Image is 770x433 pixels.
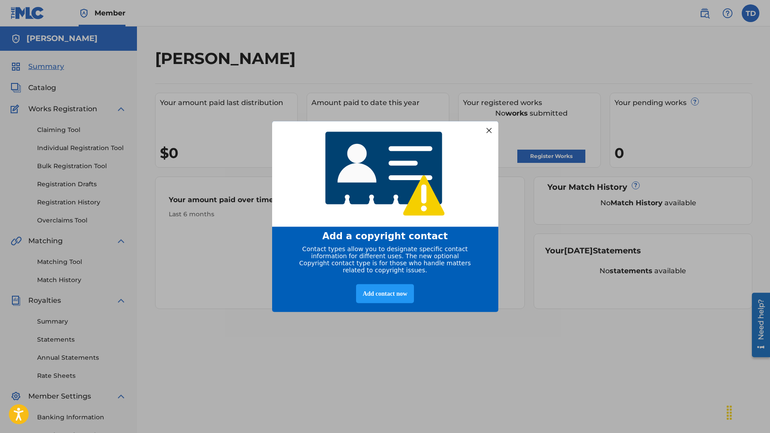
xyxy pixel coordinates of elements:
div: Open Resource Center [7,3,25,68]
div: Need help? [10,10,22,50]
img: 4768233920565408.png [319,125,451,222]
div: entering modal [272,121,498,312]
div: Add a copyright contact [283,231,487,241]
span: Contact types allow you to designate specific contact information for different uses. The new opt... [299,245,470,274]
div: Add contact now [356,284,414,303]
